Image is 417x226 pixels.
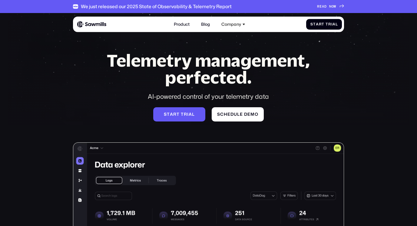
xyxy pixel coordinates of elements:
[247,112,250,117] span: e
[192,112,195,117] span: l
[221,22,241,27] div: Company
[173,112,177,117] span: r
[336,22,338,26] span: l
[189,112,192,117] span: a
[329,4,332,8] span: N
[324,4,327,8] span: D
[240,112,243,117] span: e
[334,4,336,8] span: W
[230,112,234,117] span: d
[198,19,213,30] a: Blog
[212,107,264,121] a: Scheduledemo
[171,19,193,30] a: Product
[326,22,328,26] span: T
[98,92,319,101] div: AI-powered control of your telemetry data
[237,112,240,117] span: l
[244,112,247,117] span: d
[217,112,220,117] span: S
[250,112,255,117] span: m
[177,112,180,117] span: t
[98,52,319,86] h1: Telemetry management, perfected.
[317,4,319,8] span: R
[153,107,205,121] a: Starttrial
[316,22,319,26] span: a
[319,22,322,26] span: r
[218,19,248,30] div: Company
[164,112,167,117] span: S
[220,112,224,117] span: c
[322,22,324,26] span: t
[332,4,334,8] span: O
[306,19,342,30] a: StartTrial
[255,112,258,117] span: o
[328,22,331,26] span: r
[333,22,336,26] span: a
[187,112,189,117] span: i
[310,22,313,26] span: S
[317,4,344,8] a: READNOW
[331,22,333,26] span: i
[319,4,322,8] span: E
[181,112,184,117] span: t
[224,112,227,117] span: h
[170,112,173,117] span: a
[167,112,170,117] span: t
[234,112,237,117] span: u
[313,22,316,26] span: t
[81,4,232,9] div: We just released our 2025 State of Observability & Telemetry Report
[184,112,187,117] span: r
[227,112,230,117] span: e
[322,4,324,8] span: A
